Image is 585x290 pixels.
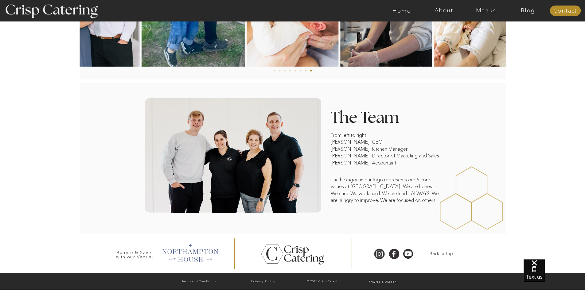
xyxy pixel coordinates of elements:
[114,250,156,256] h3: Bundle & Save with our Venue!
[305,70,307,72] li: Page dot 7
[274,70,275,72] li: Page dot 1
[422,251,461,257] a: Back to Top
[300,70,302,72] li: Page dot 6
[465,8,507,14] a: Menus
[310,70,312,72] li: Page dot 8
[355,279,411,285] a: [PHONE_NUMBER]
[279,70,281,72] li: Page dot 2
[423,8,465,14] a: About
[284,70,286,72] li: Page dot 3
[550,8,581,14] a: Contact
[289,70,291,72] li: Page dot 4
[381,8,423,14] a: Home
[331,110,441,122] h2: The Team
[232,279,294,285] a: Privacy Policy
[331,176,441,204] p: The hexagon in our logo represents our 6 core values at [GEOGRAPHIC_DATA]: We are honest. We care...
[294,70,296,72] li: Page dot 5
[331,132,441,184] p: From left to right: [PERSON_NAME], CEO [PERSON_NAME], Kitchen Manager [PERSON_NAME], Director of ...
[168,279,230,285] a: Terms and Conditions
[524,259,585,290] iframe: podium webchat widget bubble
[507,8,549,14] a: Blog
